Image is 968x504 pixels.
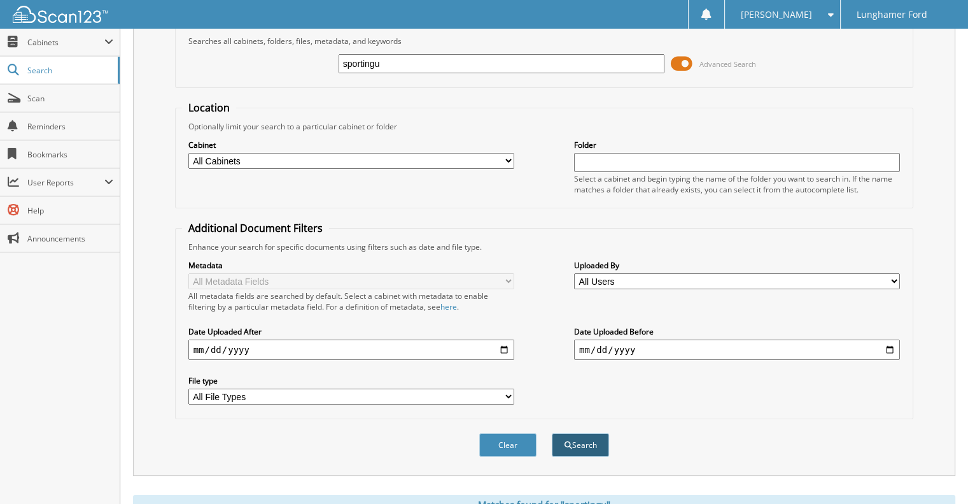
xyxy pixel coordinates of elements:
span: Scan [27,93,113,104]
legend: Location [182,101,236,115]
div: Optionally limit your search to a particular cabinet or folder [182,121,907,132]
span: Help [27,205,113,216]
label: Date Uploaded After [188,326,514,337]
img: scan123-logo-white.svg [13,6,108,23]
span: Reminders [27,121,113,132]
button: Search [552,433,609,457]
label: Folder [574,140,900,150]
span: Cabinets [27,37,104,48]
label: File type [188,375,514,386]
label: Uploaded By [574,260,900,271]
div: All metadata fields are searched by default. Select a cabinet with metadata to enable filtering b... [188,291,514,312]
iframe: Chat Widget [904,443,968,504]
span: Advanced Search [699,59,756,69]
span: Announcements [27,233,113,244]
input: end [574,340,900,360]
span: Lunghamer Ford [857,11,927,18]
label: Date Uploaded Before [574,326,900,337]
span: User Reports [27,177,104,188]
button: Clear [479,433,537,457]
span: Bookmarks [27,149,113,160]
div: Searches all cabinets, folders, files, metadata, and keywords [182,36,907,47]
span: Search [27,65,111,76]
a: here [440,301,457,312]
span: [PERSON_NAME] [741,11,812,18]
div: Enhance your search for specific documents using filters such as date and file type. [182,241,907,252]
div: Select a cabinet and begin typing the name of the folder you want to search in. If the name match... [574,173,900,195]
legend: Additional Document Filters [182,221,329,235]
label: Cabinet [188,140,514,150]
label: Metadata [188,260,514,271]
input: start [188,340,514,360]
